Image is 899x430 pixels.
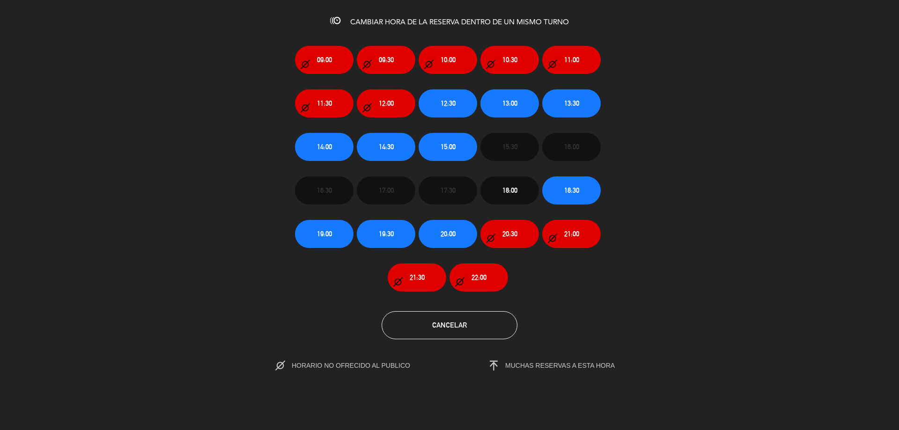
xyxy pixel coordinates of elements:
button: 20:00 [419,220,477,248]
button: 20:30 [480,220,539,248]
button: 09:30 [357,46,415,74]
span: HORARIO NO OFRECIDO AL PUBLICO [292,362,430,369]
button: 10:00 [419,46,477,74]
button: 17:00 [357,176,415,204]
span: 20:30 [502,228,517,239]
button: 21:30 [388,263,446,292]
span: 10:30 [502,54,517,65]
span: 17:00 [379,185,394,196]
button: 13:30 [542,89,601,117]
button: 16:00 [542,133,601,161]
span: 10:00 [441,54,456,65]
button: 10:30 [480,46,539,74]
button: 18:30 [542,176,601,204]
span: 14:00 [317,141,332,152]
span: 18:30 [564,185,579,196]
span: MUCHAS RESERVAS A ESTA HORA [505,362,615,369]
button: 22:00 [449,263,508,292]
span: 11:30 [317,98,332,109]
span: 15:30 [502,141,517,152]
span: 20:00 [441,228,456,239]
span: Cancelar [432,321,467,329]
button: 19:30 [357,220,415,248]
button: 16:30 [295,176,354,204]
button: 19:00 [295,220,354,248]
span: 09:30 [379,54,394,65]
span: 19:00 [317,228,332,239]
button: 12:30 [419,89,477,117]
button: 09:00 [295,46,354,74]
span: 22:00 [472,272,486,283]
button: 15:30 [480,133,539,161]
span: 09:00 [317,54,332,65]
span: 18:00 [502,185,517,196]
button: 12:00 [357,89,415,117]
span: 12:30 [441,98,456,109]
span: 12:00 [379,98,394,109]
span: CAMBIAR HORA DE LA RESERVA DENTRO DE UN MISMO TURNO [350,19,569,26]
button: 18:00 [480,176,539,204]
button: Cancelar [382,311,517,339]
span: 19:30 [379,228,394,239]
button: 14:30 [357,133,415,161]
button: 17:30 [419,176,477,204]
span: 11:00 [564,54,579,65]
span: 21:30 [410,272,425,283]
button: 11:00 [542,46,601,74]
button: 21:00 [542,220,601,248]
button: 13:00 [480,89,539,117]
button: 11:30 [295,89,354,117]
span: 17:30 [441,185,456,196]
button: 15:00 [419,133,477,161]
span: 13:00 [502,98,517,109]
span: 14:30 [379,141,394,152]
span: 15:00 [441,141,456,152]
button: 14:00 [295,133,354,161]
span: 21:00 [564,228,579,239]
span: 16:30 [317,185,332,196]
span: 16:00 [564,141,579,152]
span: 13:30 [564,98,579,109]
